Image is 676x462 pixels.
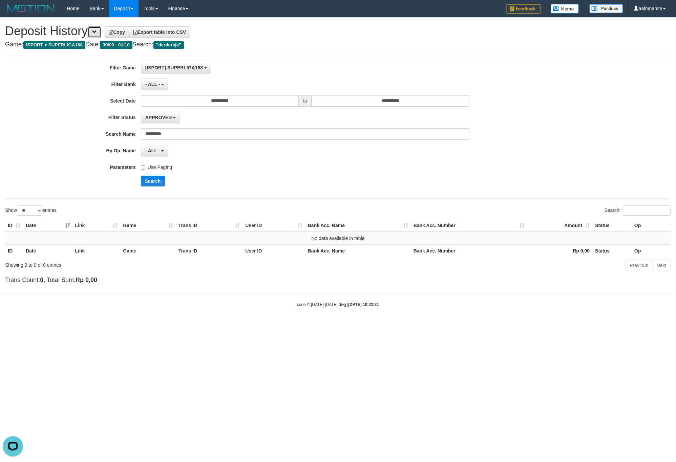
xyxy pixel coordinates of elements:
th: Bank Acc. Name: activate to sort column ascending [305,219,411,232]
button: APPROVED [141,112,180,123]
span: Copy [109,29,125,35]
th: Bank Acc. Number [411,244,527,257]
span: 30/09 - 01/10 [100,41,132,49]
img: Button%20Memo.svg [551,4,579,14]
span: to [299,95,312,107]
input: Search: [623,205,671,216]
button: - ALL - [141,79,168,90]
div: Showing 0 to 0 of 0 entries [5,259,277,268]
select: Showentries [17,205,42,216]
th: Date [23,244,72,257]
h4: Game: Date: Search: [5,41,671,48]
th: User ID: activate to sort column ascending [242,219,305,232]
img: Feedback.jpg [507,4,541,14]
strong: Rp 0,00 [76,277,97,283]
span: [ISPORT] SUPERLIGA168 [145,65,203,70]
th: Op [632,244,671,257]
strong: Rp 0,00 [573,248,590,254]
th: Op [632,219,671,232]
h4: Trans Count: , Total Sum: [5,277,671,284]
a: Previous [626,260,653,271]
img: panduan.png [589,4,623,13]
th: Status [593,219,632,232]
button: Open LiveChat chat widget [3,3,23,23]
label: Use Paging [141,161,172,171]
th: Amount: activate to sort column ascending [527,219,593,232]
th: Link: activate to sort column ascending [72,219,121,232]
input: Use Paging [141,165,145,170]
span: APPROVED [145,115,172,120]
th: Trans ID [176,244,242,257]
strong: 0 [40,277,43,283]
th: Bank Acc. Name [305,244,411,257]
th: ID: activate to sort column ascending [5,219,23,232]
button: - ALL - [141,145,168,156]
a: Export table into CSV [129,26,190,38]
h1: Deposit History [5,24,671,38]
th: Game [120,244,176,257]
span: - ALL - [145,148,160,153]
th: Date: activate to sort column ascending [23,219,72,232]
a: Copy [105,26,129,38]
span: Export table into CSV [133,29,186,35]
small: code © [DATE]-[DATE] dwg | [297,302,379,307]
label: Show entries [5,205,57,216]
button: Search [141,176,165,186]
span: ISPORT > SUPERLIGA168 [23,41,85,49]
strong: [DATE] 10:22:21 [348,302,379,307]
th: ID [5,244,23,257]
th: Status [593,244,632,257]
th: Link [72,244,121,257]
a: Next [652,260,671,271]
button: [ISPORT] SUPERLIGA168 [141,62,211,73]
th: User ID [242,244,305,257]
th: Game: activate to sort column ascending [120,219,176,232]
img: MOTION_logo.png [5,3,57,14]
th: Trans ID: activate to sort column ascending [176,219,242,232]
label: Search: [605,205,671,216]
span: - ALL - [145,82,160,87]
td: No data available in table [5,232,671,245]
span: "derderaja" [153,41,184,49]
th: Bank Acc. Number: activate to sort column ascending [411,219,527,232]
